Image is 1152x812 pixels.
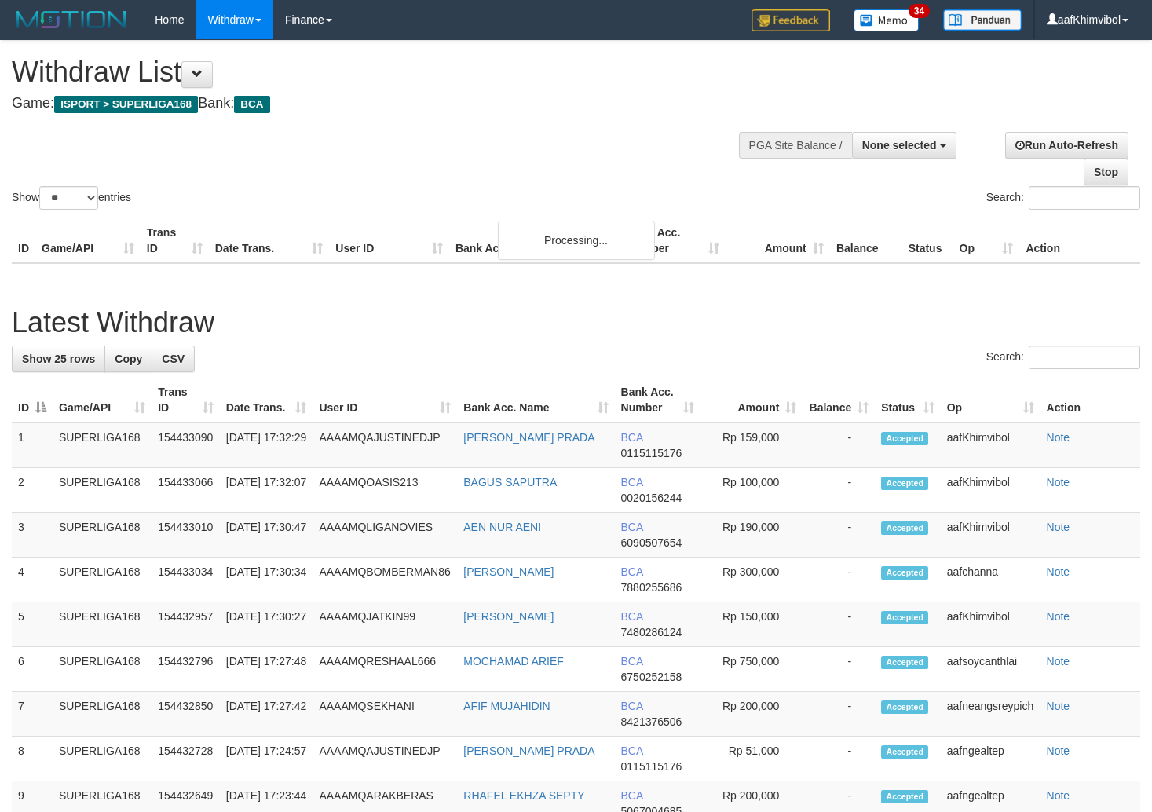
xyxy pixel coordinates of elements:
[234,96,269,113] span: BCA
[700,468,803,513] td: Rp 100,000
[803,513,875,558] td: -
[12,647,53,692] td: 6
[803,737,875,781] td: -
[39,186,98,210] select: Showentries
[220,602,313,647] td: [DATE] 17:30:27
[986,346,1140,369] label: Search:
[53,602,152,647] td: SUPERLIGA168
[881,521,928,535] span: Accepted
[463,744,594,757] a: [PERSON_NAME] PRADA
[953,218,1020,263] th: Op
[803,692,875,737] td: -
[313,422,457,468] td: AAAAMQAJUSTINEDJP
[1047,700,1070,712] a: Note
[53,422,152,468] td: SUPERLIGA168
[53,737,152,781] td: SUPERLIGA168
[152,346,195,372] a: CSV
[621,655,643,668] span: BCA
[152,647,220,692] td: 154432796
[1047,610,1070,623] a: Note
[1019,218,1140,263] th: Action
[803,468,875,513] td: -
[220,422,313,468] td: [DATE] 17:32:29
[12,737,53,781] td: 8
[700,558,803,602] td: Rp 300,000
[220,513,313,558] td: [DATE] 17:30:47
[53,647,152,692] td: SUPERLIGA168
[53,558,152,602] td: SUPERLIGA168
[700,737,803,781] td: Rp 51,000
[115,353,142,365] span: Copy
[12,8,131,31] img: MOTION_logo.png
[862,139,937,152] span: None selected
[803,378,875,422] th: Balance: activate to sort column ascending
[463,610,554,623] a: [PERSON_NAME]
[941,602,1040,647] td: aafKhimvibol
[881,700,928,714] span: Accepted
[941,468,1040,513] td: aafKhimvibol
[53,692,152,737] td: SUPERLIGA168
[498,221,655,260] div: Processing...
[752,9,830,31] img: Feedback.jpg
[739,132,852,159] div: PGA Site Balance /
[220,468,313,513] td: [DATE] 17:32:07
[463,431,594,444] a: [PERSON_NAME] PRADA
[726,218,830,263] th: Amount
[152,602,220,647] td: 154432957
[881,477,928,490] span: Accepted
[1047,789,1070,802] a: Note
[22,353,95,365] span: Show 25 rows
[1029,186,1140,210] input: Search:
[220,647,313,692] td: [DATE] 17:27:48
[152,378,220,422] th: Trans ID: activate to sort column ascending
[941,558,1040,602] td: aafchanna
[941,737,1040,781] td: aafngealtep
[700,378,803,422] th: Amount: activate to sort column ascending
[854,9,920,31] img: Button%20Memo.svg
[463,655,564,668] a: MOCHAMAD ARIEF
[881,656,928,669] span: Accepted
[12,378,53,422] th: ID: activate to sort column descending
[1047,744,1070,757] a: Note
[881,745,928,759] span: Accepted
[1029,346,1140,369] input: Search:
[941,692,1040,737] td: aafneangsreypich
[313,468,457,513] td: AAAAMQOASIS213
[152,468,220,513] td: 154433066
[803,558,875,602] td: -
[700,647,803,692] td: Rp 750,000
[162,353,185,365] span: CSV
[803,422,875,468] td: -
[313,602,457,647] td: AAAAMQJATKIN99
[621,431,643,444] span: BCA
[152,737,220,781] td: 154432728
[463,521,541,533] a: AEN NUR AENI
[220,558,313,602] td: [DATE] 17:30:34
[463,476,557,488] a: BAGUS SAPUTRA
[313,558,457,602] td: AAAAMQBOMBERMAN86
[941,513,1040,558] td: aafKhimvibol
[830,218,902,263] th: Balance
[621,218,726,263] th: Bank Acc. Number
[12,513,53,558] td: 3
[1084,159,1128,185] a: Stop
[12,218,35,263] th: ID
[12,307,1140,338] h1: Latest Withdraw
[53,378,152,422] th: Game/API: activate to sort column ascending
[12,186,131,210] label: Show entries
[152,692,220,737] td: 154432850
[621,536,682,549] span: Copy 6090507654 to clipboard
[621,744,643,757] span: BCA
[329,218,449,263] th: User ID
[313,513,457,558] td: AAAAMQLIGANOVIES
[902,218,953,263] th: Status
[220,737,313,781] td: [DATE] 17:24:57
[209,218,330,263] th: Date Trans.
[621,492,682,504] span: Copy 0020156244 to clipboard
[621,565,643,578] span: BCA
[1040,378,1140,422] th: Action
[313,692,457,737] td: AAAAMQSEKHANI
[1047,521,1070,533] a: Note
[12,422,53,468] td: 1
[463,789,584,802] a: RHAFEL EKHZA SEPTY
